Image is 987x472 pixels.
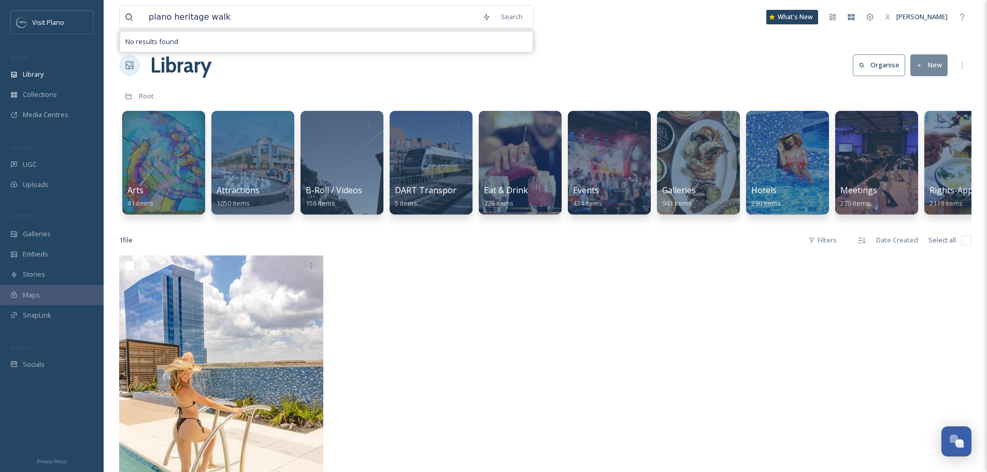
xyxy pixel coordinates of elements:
[17,17,27,27] img: images.jpeg
[496,7,528,27] div: Search
[23,90,57,99] span: Collections
[150,50,211,81] a: Library
[23,249,48,259] span: Embeds
[871,230,923,250] div: Date Created
[840,185,877,208] a: Meetings270 items
[125,37,178,47] span: No results found
[941,426,971,456] button: Open Chat
[840,198,870,208] span: 270 items
[32,18,64,27] span: Visit Plano
[23,180,49,190] span: Uploads
[395,198,417,208] span: 5 items
[23,160,37,169] span: UGC
[144,6,477,28] input: Search your library
[853,54,905,76] button: Organise
[23,310,51,320] span: SnapLink
[127,185,153,208] a: Arts41 items
[10,344,31,351] span: SOCIALS
[751,184,777,196] span: Hotels
[23,110,68,120] span: Media Centres
[662,184,696,196] span: Galleries
[766,10,818,24] a: What's New
[23,229,51,239] span: Galleries
[929,198,963,208] span: 2119 items
[751,185,781,208] a: Hotels290 items
[217,198,250,208] span: 1050 items
[751,198,781,208] span: 290 items
[840,184,877,196] span: Meetings
[484,185,528,208] a: Eat & Drink736 items
[127,198,153,208] span: 41 items
[662,185,696,208] a: Galleries943 items
[10,213,34,221] span: WIDGETS
[37,458,67,465] span: Privacy Policy
[803,230,842,250] div: Filters
[37,454,67,467] a: Privacy Policy
[395,185,480,208] a: DART Transportation5 items
[306,198,335,208] span: 156 items
[10,144,33,151] span: COLLECT
[306,184,362,196] span: B-Roll / Videos
[928,235,956,245] span: Select all
[139,91,154,101] span: Root
[484,184,528,196] span: Eat & Drink
[573,185,603,208] a: Events434 items
[139,90,154,102] a: Root
[896,12,948,21] span: [PERSON_NAME]
[573,184,599,196] span: Events
[662,198,692,208] span: 943 items
[217,184,260,196] span: Attractions
[910,54,948,76] button: New
[23,69,44,79] span: Library
[853,54,910,76] a: Organise
[395,184,480,196] span: DART Transportation
[217,185,260,208] a: Attractions1050 items
[127,184,144,196] span: Arts
[23,290,40,300] span: Maps
[573,198,603,208] span: 434 items
[23,360,45,369] span: Socials
[10,53,28,61] span: MEDIA
[306,185,362,208] a: B-Roll / Videos156 items
[879,7,953,27] a: [PERSON_NAME]
[119,235,133,245] span: 1 file
[484,198,513,208] span: 736 items
[23,269,45,279] span: Stories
